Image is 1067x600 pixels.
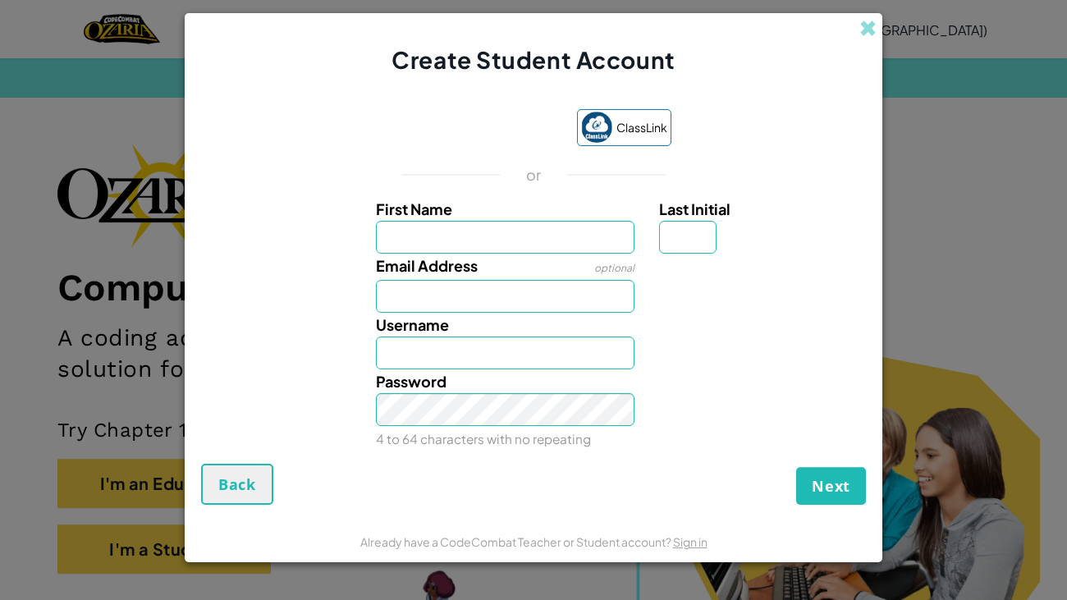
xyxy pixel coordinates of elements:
span: First Name [376,199,452,218]
button: Next [796,467,866,505]
span: Username [376,315,449,334]
p: or [526,165,542,185]
span: Email Address [376,256,478,275]
iframe: Sign in with Google Button [388,111,569,147]
span: Last Initial [659,199,730,218]
span: Already have a CodeCombat Teacher or Student account? [360,534,673,549]
a: Sign in [673,534,708,549]
span: Back [218,474,256,494]
span: optional [594,262,634,274]
span: Next [812,476,850,496]
button: Back [201,464,273,505]
span: ClassLink [616,116,667,140]
img: classlink-logo-small.png [581,112,612,143]
span: Create Student Account [392,45,675,74]
span: Password [376,372,446,391]
small: 4 to 64 characters with no repeating [376,431,591,447]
